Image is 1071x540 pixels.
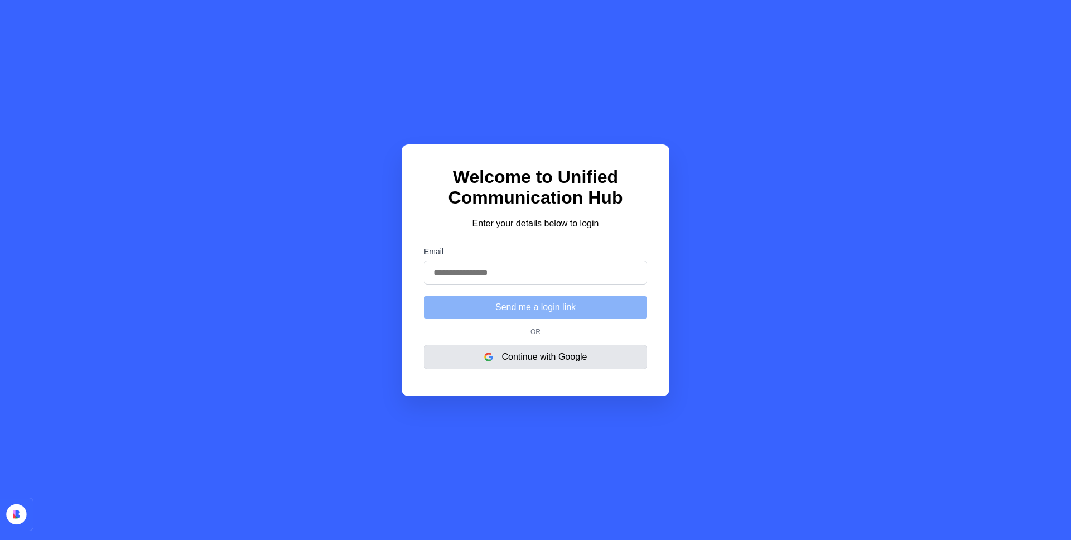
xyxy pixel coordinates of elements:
span: Or [526,328,545,336]
label: Email [424,247,647,256]
img: google logo [484,353,493,361]
button: Continue with Google [424,345,647,369]
button: Send me a login link [424,296,647,319]
p: Enter your details below to login [424,217,647,230]
h1: Welcome to Unified Communication Hub [424,167,647,208]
